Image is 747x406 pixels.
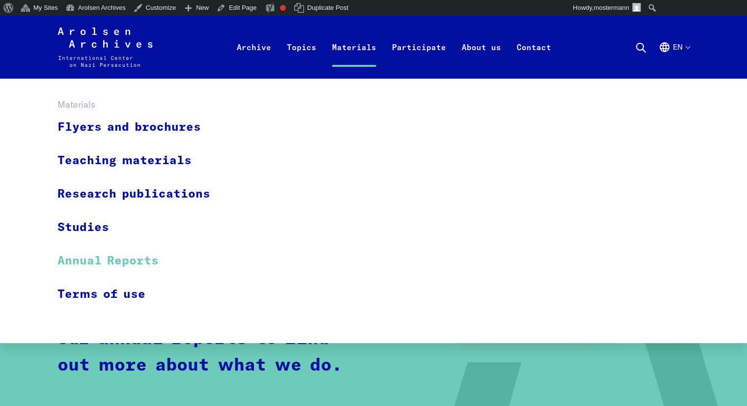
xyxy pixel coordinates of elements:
[594,4,629,11] span: mostermann
[279,39,324,79] a: Topics
[324,39,384,79] a: Materials
[57,278,223,311] a: Terms of use
[229,39,279,79] a: Archive
[509,39,559,79] a: Contact
[57,244,223,278] a: Annual Reports
[384,39,454,79] a: Participate
[57,144,223,177] a: Teaching materials
[57,177,223,211] a: Research publications
[57,211,223,244] a: Studies
[57,111,223,144] a: Flyers and brochures
[280,5,286,11] div: Focus keyphrase not set
[57,111,223,311] ul: Materials
[454,39,509,79] a: About us
[659,41,690,77] button: English, language selection
[229,28,559,67] nav: Primary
